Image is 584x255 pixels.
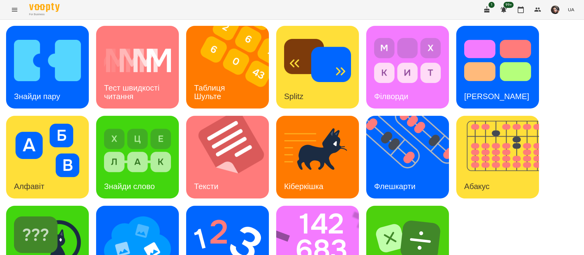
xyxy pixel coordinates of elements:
[186,26,269,109] a: Таблиця ШультеТаблиця Шульте
[14,182,44,191] h3: Алфавіт
[565,4,577,15] button: UA
[366,116,457,198] img: Флешкарти
[568,6,574,13] span: UA
[6,116,89,198] a: АлфавітАлфавіт
[194,83,227,101] h3: Таблиця Шульте
[366,116,449,198] a: ФлешкартиФлешкарти
[14,34,81,87] img: Знайди пару
[374,34,441,87] img: Філворди
[488,2,495,8] span: 1
[551,5,559,14] img: 415cf204168fa55e927162f296ff3726.jpg
[104,182,155,191] h3: Знайди слово
[96,26,179,109] a: Тест швидкості читанняТест швидкості читання
[284,124,351,177] img: Кіберкішка
[276,116,359,198] a: КіберкішкаКіберкішка
[96,116,179,198] a: Знайди словоЗнайди слово
[456,116,539,198] a: АбакусАбакус
[504,2,514,8] span: 99+
[186,26,276,109] img: Таблиця Шульте
[464,182,489,191] h3: Абакус
[186,116,269,198] a: ТекстиТексти
[6,26,89,109] a: Знайди паруЗнайди пару
[276,26,359,109] a: SplitzSplitz
[464,34,531,87] img: Тест Струпа
[186,116,276,198] img: Тексти
[366,26,449,109] a: ФілвордиФілворди
[456,26,539,109] a: Тест Струпа[PERSON_NAME]
[464,92,529,101] h3: [PERSON_NAME]
[374,92,408,101] h3: Філворди
[104,83,162,101] h3: Тест швидкості читання
[284,34,351,87] img: Splitz
[14,92,60,101] h3: Знайди пару
[374,182,415,191] h3: Флешкарти
[29,3,60,12] img: Voopty Logo
[14,124,81,177] img: Алфавіт
[284,92,304,101] h3: Splitz
[194,182,218,191] h3: Тексти
[456,116,547,198] img: Абакус
[104,34,171,87] img: Тест швидкості читання
[29,12,60,16] span: For Business
[104,124,171,177] img: Знайди слово
[284,182,323,191] h3: Кіберкішка
[7,2,22,17] button: Menu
